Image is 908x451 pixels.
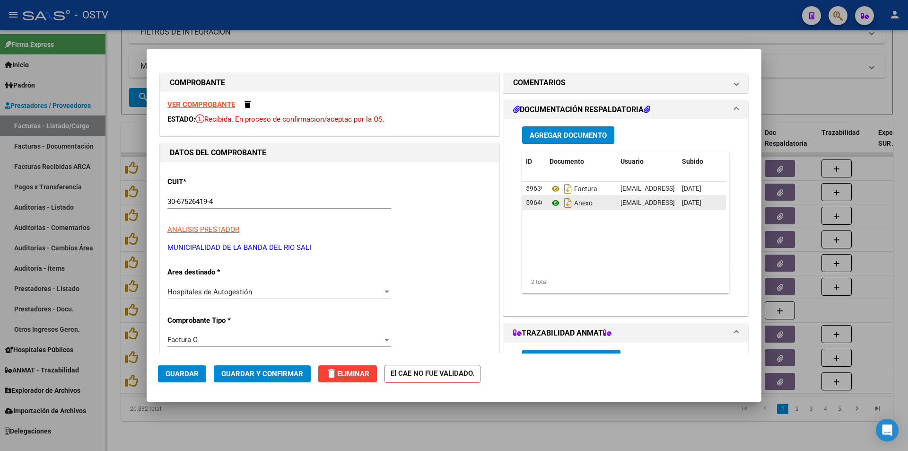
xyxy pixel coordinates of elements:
span: Guardar y Confirmar [221,370,303,378]
datatable-header-cell: Acción [725,151,773,172]
button: Eliminar [318,365,377,382]
span: Usuario [620,158,644,165]
span: ANALISIS PRESTADOR [167,225,239,234]
div: Open Intercom Messenger [876,419,899,442]
mat-icon: delete [326,368,337,379]
mat-expansion-panel-header: COMENTARIOS [504,73,748,92]
datatable-header-cell: Subido [678,151,725,172]
span: Factura [550,185,597,193]
button: Agregar Trazabilidad [522,350,620,367]
strong: COMPROBANTE [170,78,225,87]
span: Documento [550,158,584,165]
span: ESTADO: [167,115,195,124]
p: CUIT [167,177,265,187]
span: [DATE] [682,185,701,192]
span: ID [526,158,532,165]
span: 59640 [526,199,545,206]
mat-expansion-panel-header: DOCUMENTACIÓN RESPALDATORIA [504,100,748,119]
div: 2 total [522,270,729,294]
button: Agregar Documento [522,126,614,144]
a: VER COMPROBANTE [167,100,235,109]
span: [EMAIL_ADDRESS][DOMAIN_NAME] - [GEOGRAPHIC_DATA] [620,199,794,206]
i: Descargar documento [562,181,574,196]
span: [DATE] [682,199,701,206]
mat-expansion-panel-header: TRAZABILIDAD ANMAT [504,324,748,343]
i: Descargar documento [562,195,574,211]
div: DOCUMENTACIÓN RESPALDATORIA [504,119,748,316]
h1: TRAZABILIDAD ANMAT [513,327,611,339]
p: Area destinado * [167,267,265,278]
span: Factura C [167,336,198,344]
strong: DATOS DEL COMPROBANTE [170,148,266,157]
h1: COMENTARIOS [513,77,566,88]
p: MUNICIPALIDAD DE LA BANDA DEL RIO SALI [167,242,492,253]
datatable-header-cell: Documento [546,151,617,172]
span: [EMAIL_ADDRESS][DOMAIN_NAME] - [GEOGRAPHIC_DATA] [620,185,794,192]
h1: DOCUMENTACIÓN RESPALDATORIA [513,104,650,115]
span: 59639 [526,185,545,192]
button: Guardar y Confirmar [214,365,311,382]
span: Hospitales de Autogestión [167,288,252,296]
span: Eliminar [326,370,369,378]
button: Guardar [158,365,206,382]
datatable-header-cell: ID [522,151,546,172]
datatable-header-cell: Usuario [617,151,678,172]
span: Subido [682,158,703,165]
span: Guardar [166,370,199,378]
span: Recibida. En proceso de confirmacion/aceptac por la OS. [195,115,384,124]
p: Comprobante Tipo * [167,315,265,326]
strong: El CAE NO FUE VALIDADO. [384,365,480,383]
span: Anexo [550,199,593,207]
span: Agregar Documento [530,131,607,140]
